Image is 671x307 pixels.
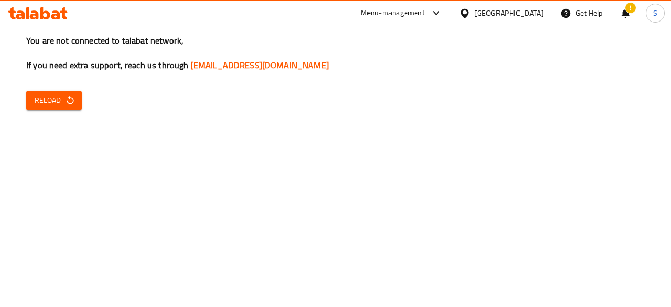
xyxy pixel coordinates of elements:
span: S [653,7,657,19]
h3: You are not connected to talabat network, If you need extra support, reach us through [26,35,645,71]
span: Reload [35,94,73,107]
button: Reload [26,91,82,110]
a: [EMAIL_ADDRESS][DOMAIN_NAME] [191,57,329,73]
div: [GEOGRAPHIC_DATA] [474,7,544,19]
div: Menu-management [361,7,425,19]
